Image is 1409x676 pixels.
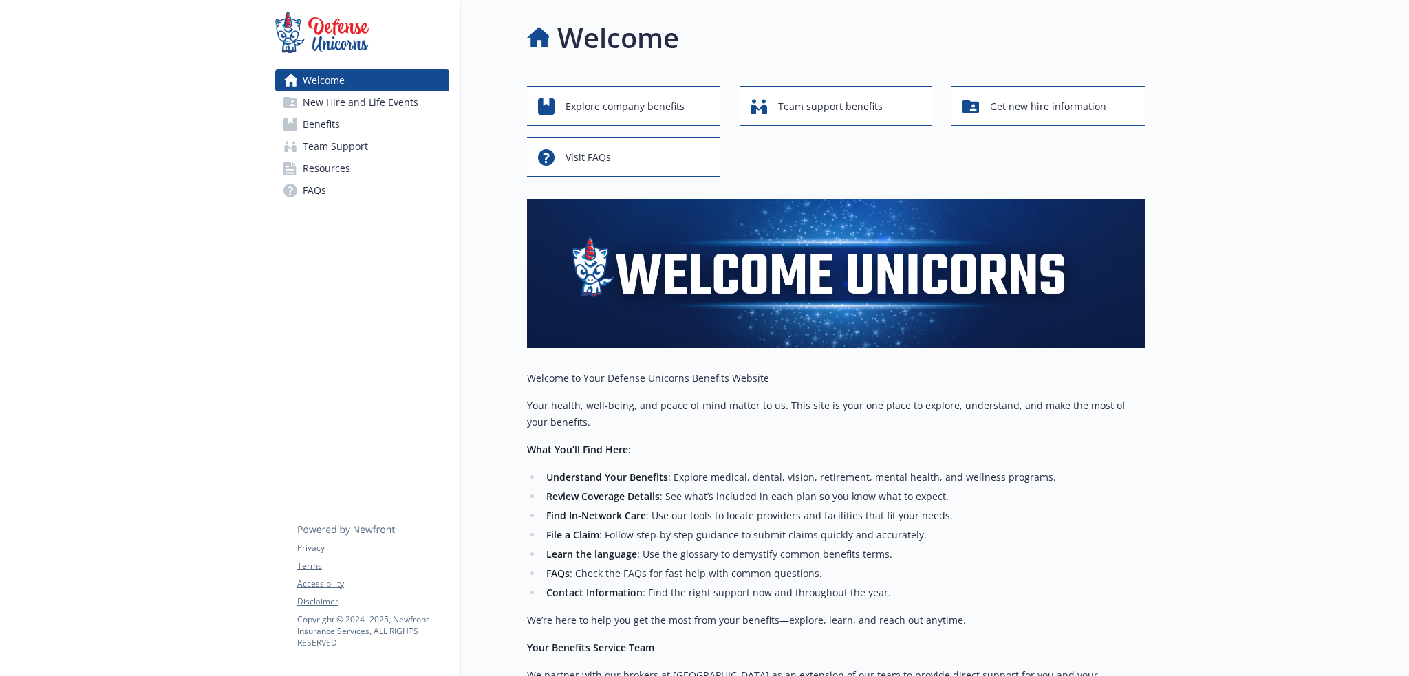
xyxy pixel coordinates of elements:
strong: Your Benefits Service Team [527,641,654,654]
a: Accessibility [297,578,449,590]
p: Welcome to Your Defense Unicorns Benefits Website [527,370,1145,386]
strong: Find In-Network Care [546,509,646,522]
span: Team Support [303,135,368,157]
a: Welcome [275,69,449,91]
span: Get new hire information [990,94,1106,120]
a: Benefits [275,113,449,135]
a: New Hire and Life Events [275,91,449,113]
button: Explore company benefits [527,86,720,126]
span: Benefits [303,113,340,135]
strong: Contact Information [546,586,643,599]
strong: Review Coverage Details [546,490,660,503]
span: Welcome [303,69,345,91]
p: Your health, well‑being, and peace of mind matter to us. This site is your one place to explore, ... [527,397,1145,430]
img: overview page banner [527,199,1145,348]
li: : Explore medical, dental, vision, retirement, mental health, and wellness programs. [542,469,1145,486]
a: Privacy [297,542,449,554]
li: : Use our tools to locate providers and facilities that fit your needs. [542,508,1145,524]
strong: Understand Your Benefits [546,470,668,483]
li: : See what’s included in each plan so you know what to expect. [542,488,1145,505]
button: Get new hire information [951,86,1145,126]
span: Resources [303,157,350,179]
span: FAQs [303,179,326,201]
strong: File a Claim [546,528,599,541]
button: Visit FAQs [527,137,720,177]
li: : Check the FAQs for fast help with common questions. [542,565,1145,582]
a: Team Support [275,135,449,157]
span: Visit FAQs [566,144,611,171]
strong: What You’ll Find Here: [527,443,631,456]
strong: FAQs [546,567,570,580]
h1: Welcome [557,17,679,58]
a: Disclaimer [297,596,449,608]
button: Team support benefits [740,86,933,126]
p: Copyright © 2024 - 2025 , Newfront Insurance Services, ALL RIGHTS RESERVED [297,613,449,648]
li: : Find the right support now and throughout the year. [542,585,1145,601]
span: New Hire and Life Events [303,91,418,113]
strong: Learn the language [546,547,637,560]
a: FAQs [275,179,449,201]
li: : Follow step‑by‑step guidance to submit claims quickly and accurately. [542,527,1145,543]
span: Explore company benefits [566,94,685,120]
span: Team support benefits [778,94,883,120]
a: Resources [275,157,449,179]
li: : Use the glossary to demystify common benefits terms. [542,546,1145,563]
p: We’re here to help you get the most from your benefits—explore, learn, and reach out anytime. [527,612,1145,629]
a: Terms [297,560,449,572]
